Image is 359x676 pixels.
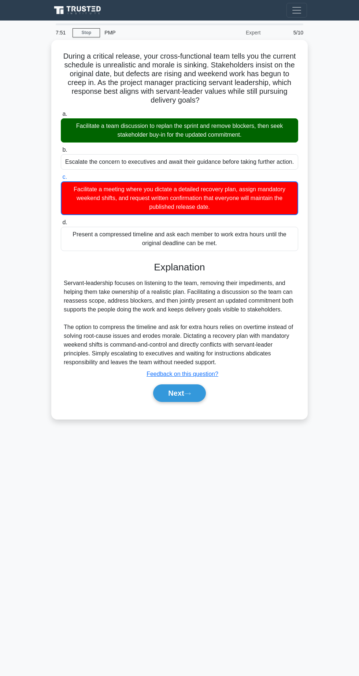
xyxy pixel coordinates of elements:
button: Toggle navigation [286,3,307,18]
div: Expert [201,25,265,40]
span: b. [62,147,67,153]
span: a. [62,111,67,117]
div: Present a compressed timeline and ask each member to work extra hours until the original deadline... [61,227,298,251]
span: c. [62,174,67,180]
div: 7:51 [51,25,73,40]
div: 5/10 [265,25,308,40]
div: PMP [100,25,201,40]
h5: During a critical release, your cross-functional team tells you the current schedule is unrealist... [60,52,299,105]
div: Facilitate a team discussion to replan the sprint and remove blockers, then seek stakeholder buy-... [61,118,298,143]
div: Escalate the concern to executives and await their guidance before taking further action. [61,154,298,170]
div: Facilitate a meeting where you dictate a detailed recovery plan, assign mandatory weekend shifts,... [61,181,298,215]
h3: Explanation [65,261,294,273]
div: Servant-leadership focuses on listening to the team, removing their impediments, and helping them... [64,279,295,367]
a: Stop [73,28,100,37]
button: Next [153,384,206,402]
a: Feedback on this question? [147,371,218,377]
span: d. [62,219,67,225]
